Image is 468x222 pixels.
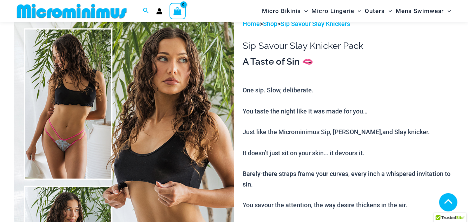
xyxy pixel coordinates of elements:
[243,19,454,29] p: > >
[170,3,186,19] a: View Shopping Cart, empty
[281,20,350,27] a: Sip Savour Slay Knickers
[301,2,308,20] span: Menu Toggle
[363,2,394,20] a: OutersMenu ToggleMenu Toggle
[243,56,454,68] h3: A Taste of Sin 🫦
[243,20,260,27] a: Home
[14,3,130,19] img: MM SHOP LOGO FLAT
[396,2,444,20] span: Mens Swimwear
[262,2,301,20] span: Micro Bikinis
[156,8,163,14] a: Account icon link
[365,2,385,20] span: Outers
[259,1,454,21] nav: Site Navigation
[394,2,453,20] a: Mens SwimwearMenu ToggleMenu Toggle
[310,2,363,20] a: Micro LingerieMenu ToggleMenu Toggle
[354,2,361,20] span: Menu Toggle
[260,2,310,20] a: Micro BikinisMenu ToggleMenu Toggle
[243,40,454,51] h1: Sip Savour Slay Knicker Pack
[385,2,392,20] span: Menu Toggle
[444,2,451,20] span: Menu Toggle
[143,7,149,15] a: Search icon link
[311,2,354,20] span: Micro Lingerie
[263,20,278,27] a: Shop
